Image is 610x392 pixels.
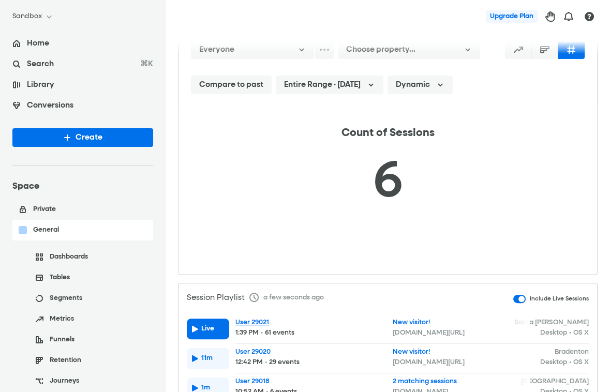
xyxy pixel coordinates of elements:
[373,156,403,208] span: 6
[29,288,153,309] a: Segments
[530,296,589,301] span: Include Live Sessions
[490,12,533,21] span: Upgrade Plan
[235,358,263,367] div: 12:42 PM
[6,33,159,54] a: Home
[542,8,558,25] button: Provide Product Feedback
[187,348,229,369] button: 11m
[6,74,159,95] a: Library
[396,79,430,91] div: Dynamic
[191,40,314,59] button: Everyone
[33,226,59,234] p: General
[33,205,56,214] p: Private
[201,325,214,333] p: Live
[284,79,361,91] span: Entire Range · [DATE]
[555,348,589,356] p: Bradenton
[393,349,430,355] a: New visitor!
[50,253,88,261] p: Dashboards
[513,293,589,303] div: Include Live Sessions
[393,329,530,337] div: [DOMAIN_NAME][URL]
[50,294,82,303] p: Segments
[265,358,267,367] span: •
[50,336,75,344] p: Funnels
[29,309,153,329] a: Metrics
[269,358,300,367] div: 29 events
[486,10,538,23] button: Upgrade Plan
[50,356,81,365] p: Retention
[569,329,571,337] span: •
[27,37,49,50] p: Home
[12,199,153,220] a: Private
[6,8,58,25] button: Sandbox
[540,358,567,367] p: Desktop
[514,319,589,327] p: Santa [PERSON_NAME]
[521,378,589,386] p: [GEOGRAPHIC_DATA]
[187,328,229,335] a: Live
[338,40,481,59] button: Choose property...
[540,329,567,337] p: Desktop
[187,319,229,339] button: Live
[29,371,153,391] a: Journeys
[140,58,153,70] p: ⌘K
[29,350,153,371] a: Retention
[393,358,530,367] div: [DOMAIN_NAME][URL]
[50,315,74,323] p: Metrics
[569,358,571,367] span: •
[235,378,270,386] a: User 29018
[201,384,210,392] p: 1m
[12,12,42,21] span: Sandbox
[235,329,259,337] div: 1:39 PM
[393,319,430,326] a: New visitor!
[263,294,324,302] p: a few seconds ago
[187,358,229,364] a: 11m
[29,247,153,267] a: Dashboards
[341,128,435,139] span: Count of Sessions
[573,329,589,337] p: OS X
[581,8,598,25] button: Help
[50,274,70,282] p: Tables
[199,43,234,56] div: Everyone
[29,267,153,288] a: Tables
[261,329,263,337] span: •
[187,292,245,304] p: Session Playlist
[27,58,54,70] p: Search
[12,220,153,240] a: General
[6,54,159,74] a: Search
[29,329,153,350] a: Funnels
[199,79,263,91] span: Compare to past
[12,180,153,193] div: Space
[235,348,271,356] a: User 29020
[346,43,415,56] div: Choose property...
[63,131,102,144] div: Create
[235,319,269,327] a: User 29021
[50,377,79,385] p: Journeys
[191,76,272,94] button: Compare to past
[12,180,39,193] h3: Space
[27,99,73,112] p: Conversions
[573,358,589,367] p: OS X
[388,76,453,94] button: Dynamic
[12,128,153,147] button: Create
[560,8,577,25] button: Notifications
[393,378,457,385] a: 2 matching sessions
[276,76,383,94] button: Entire Range · [DATE]
[201,354,213,363] p: 11m
[245,292,328,303] button: a few seconds ago
[27,79,54,91] p: Library
[265,329,294,337] div: 61 events
[6,95,159,116] a: Conversions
